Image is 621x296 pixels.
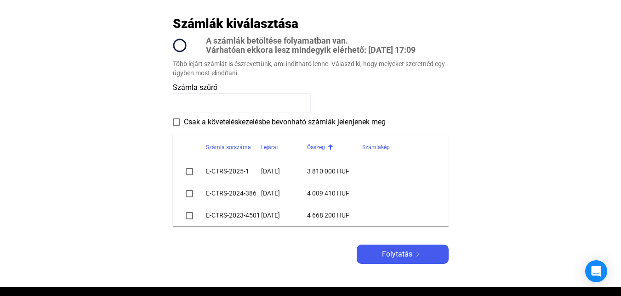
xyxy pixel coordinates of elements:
div: Számla sorszáma [206,142,251,153]
h2: Számlák kiválasztása [173,16,298,32]
div: Több lejárt számlát is észrevettünk, ami indítható lenne. Válaszd ki, hogy melyeket szeretnéd egy... [173,59,449,78]
div: Open Intercom Messenger [585,260,607,282]
img: arrow-right-white [412,252,423,257]
span: Csak a követeléskezelésbe bevonható számlák jelenjenek meg [184,117,386,128]
span: Számla szűrő [173,83,217,92]
div: Számlakép [362,142,438,153]
td: E-CTRS-2024-386 [206,182,261,204]
td: 4 668 200 HUF [307,204,362,226]
span: A számlák betöltése folyamatban van. [206,36,416,45]
div: Lejárat [261,142,278,153]
td: 4 009 410 HUF [307,182,362,204]
td: [DATE] [261,204,307,226]
div: Összeg [307,142,325,153]
td: E-CTRS-2023-4501 [206,204,261,226]
span: Várhatóan ekkora lesz mindegyik elérhető: [DATE] 17:09 [206,45,416,55]
td: 3 810 000 HUF [307,160,362,182]
div: Összeg [307,142,362,153]
div: Számla sorszáma [206,142,261,153]
span: Folytatás [382,249,412,260]
div: Lejárat [261,142,307,153]
button: Folytatásarrow-right-white [357,245,449,264]
div: Számlakép [362,142,390,153]
td: E-CTRS-2025-1 [206,160,261,182]
td: [DATE] [261,160,307,182]
td: [DATE] [261,182,307,204]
